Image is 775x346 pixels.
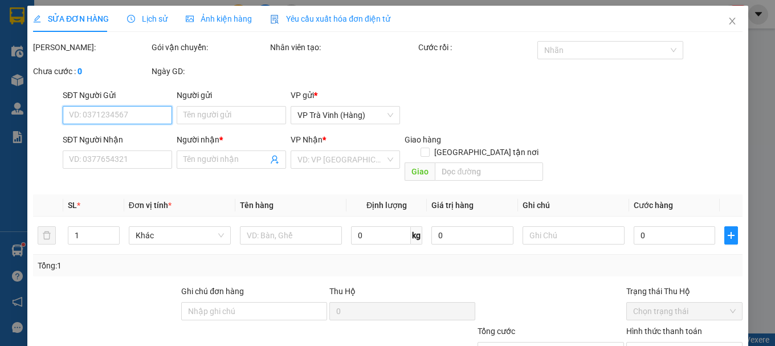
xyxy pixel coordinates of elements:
[418,41,535,54] div: Cước rồi :
[478,327,515,336] span: Tổng cước
[63,133,172,146] div: SĐT Người Nhận
[329,287,356,296] span: Thu Hộ
[152,41,268,54] div: Gói vận chuyển:
[177,89,286,101] div: Người gửi
[77,67,82,76] b: 0
[727,17,736,26] span: close
[186,14,252,23] span: Ảnh kiện hàng
[152,65,268,78] div: Ngày GD:
[38,6,132,17] strong: BIÊN NHẬN GỬI HÀNG
[33,15,41,23] span: edit
[61,72,112,83] span: số người gửi
[68,201,77,210] span: SL
[291,135,323,144] span: VP Nhận
[270,41,416,54] div: Nhân viên tạo:
[33,65,149,78] div: Chưa cước :
[431,201,474,210] span: Giá trị hàng
[716,6,748,38] button: Close
[405,162,435,181] span: Giao
[270,15,279,24] img: icon
[5,85,27,96] span: GIAO:
[270,155,279,164] span: user-add
[518,194,629,217] th: Ghi chú
[63,89,172,101] div: SĐT Người Gửi
[411,226,422,245] span: kg
[634,201,673,210] span: Cước hàng
[270,14,390,23] span: Yêu cầu xuất hóa đơn điện tử
[33,41,149,54] div: [PERSON_NAME]:
[5,49,115,71] span: VP [PERSON_NAME] ([GEOGRAPHIC_DATA])
[405,135,441,144] span: Giao hàng
[181,287,244,296] label: Ghi chú đơn hàng
[181,302,327,320] input: Ghi chú đơn hàng
[5,33,74,44] span: [PERSON_NAME]
[38,226,56,245] button: delete
[239,226,341,245] input: VD: Bàn, Ghế
[127,15,135,23] span: clock-circle
[5,49,166,71] p: NHẬN:
[5,72,112,83] span: 0786622737 -
[239,201,273,210] span: Tên hàng
[5,22,166,44] p: GỬI:
[523,226,625,245] input: Ghi Chú
[127,14,168,23] span: Lịch sử
[297,107,393,124] span: VP Trà Vinh (Hàng)
[429,146,542,158] span: [GEOGRAPHIC_DATA] tận nơi
[366,201,407,210] span: Định lượng
[177,133,286,146] div: Người nhận
[128,201,171,210] span: Đơn vị tính
[33,14,109,23] span: SỬA ĐƠN HÀNG
[5,22,142,44] span: VP [PERSON_NAME] (Hàng) -
[186,15,194,23] span: picture
[724,226,737,245] button: plus
[626,327,701,336] label: Hình thức thanh toán
[291,89,400,101] div: VP gửi
[626,285,742,298] div: Trạng thái Thu Hộ
[435,162,542,181] input: Dọc đường
[135,227,223,244] span: Khác
[633,303,735,320] span: Chọn trạng thái
[38,259,300,272] div: Tổng: 1
[725,231,737,240] span: plus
